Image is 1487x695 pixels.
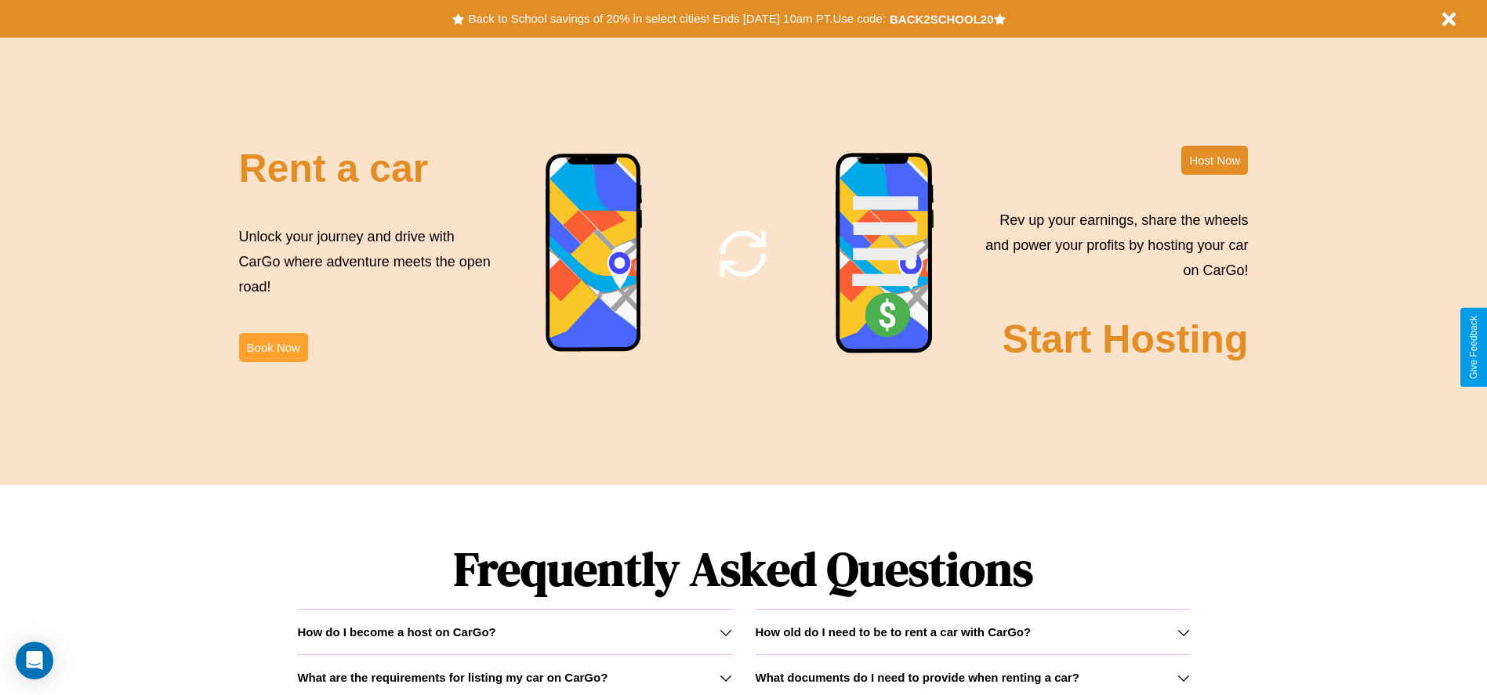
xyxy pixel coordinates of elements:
[1003,317,1249,362] h2: Start Hosting
[756,671,1079,684] h3: What documents do I need to provide when renting a car?
[545,153,644,354] img: phone
[297,671,607,684] h3: What are the requirements for listing my car on CarGo?
[464,8,889,30] button: Back to School savings of 20% in select cities! Ends [DATE] 10am PT.Use code:
[1181,146,1248,175] button: Host Now
[239,224,496,300] p: Unlock your journey and drive with CarGo where adventure meets the open road!
[890,13,994,26] b: BACK2SCHOOL20
[835,152,935,356] img: phone
[239,146,429,191] h2: Rent a car
[239,333,308,362] button: Book Now
[297,625,495,639] h3: How do I become a host on CarGo?
[976,208,1248,284] p: Rev up your earnings, share the wheels and power your profits by hosting your car on CarGo!
[1468,316,1479,379] div: Give Feedback
[297,529,1189,609] h1: Frequently Asked Questions
[756,625,1032,639] h3: How old do I need to be to rent a car with CarGo?
[16,642,53,679] div: Open Intercom Messenger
